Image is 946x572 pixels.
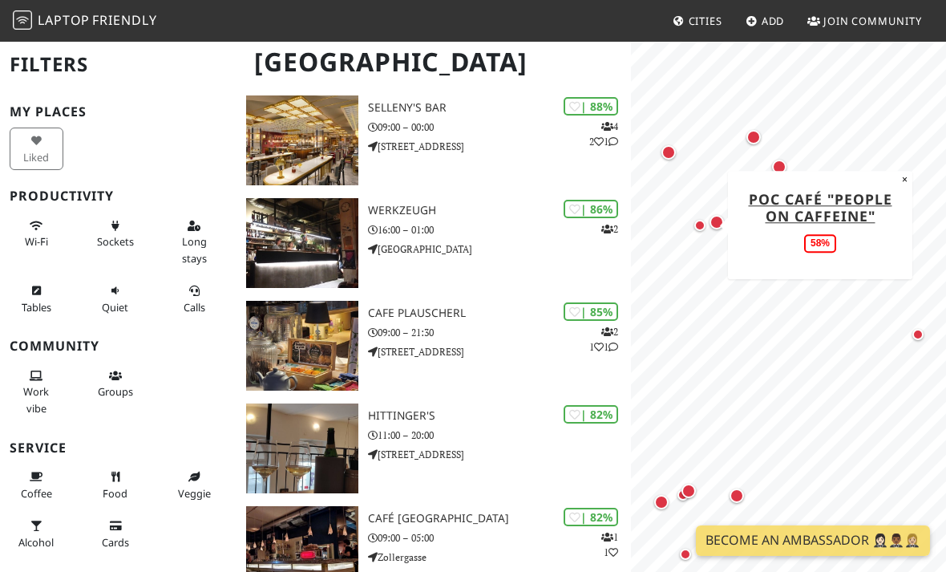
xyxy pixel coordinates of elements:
p: 09:00 – 05:00 [368,530,631,546]
p: 09:00 – 00:00 [368,120,631,135]
span: Long stays [182,234,207,265]
p: [STREET_ADDRESS] [368,344,631,359]
a: Add [739,6,791,35]
a: WerkzeugH | 86% 2 WerkzeugH 16:00 – 01:00 [GEOGRAPHIC_DATA] [236,198,631,288]
button: Coffee [10,464,63,506]
span: Credit cards [102,535,129,550]
span: People working [23,384,49,415]
span: Friendly [92,11,156,29]
span: Cities [689,14,722,28]
button: Tables [10,278,63,320]
a: Cafe Plauscherl | 85% 211 Cafe Plauscherl 09:00 – 21:30 [STREET_ADDRESS] [236,301,631,391]
button: Quiet [88,278,142,320]
a: Join Community [801,6,928,35]
h3: Service [10,440,227,456]
div: Map marker [701,206,733,238]
h3: Cafe Plauscherl [368,306,631,320]
p: [GEOGRAPHIC_DATA] [368,241,631,257]
div: Map marker [902,318,934,351]
h3: WerkzeugH [368,204,631,217]
div: Map marker [667,479,699,511]
img: LaptopFriendly [13,10,32,30]
p: [STREET_ADDRESS] [368,139,631,154]
h1: [GEOGRAPHIC_DATA] [241,40,628,84]
button: Cards [88,513,142,555]
h3: Hittinger's [368,409,631,423]
h3: Productivity [10,189,227,204]
button: Veggie [168,464,221,506]
span: Add [762,14,785,28]
p: 16:00 – 01:00 [368,222,631,237]
span: Power sockets [97,234,134,249]
div: Map marker [763,151,795,183]
div: Map marker [645,486,677,518]
p: 2 1 1 [589,324,618,355]
p: 2 [601,221,618,237]
p: 11:00 – 20:00 [368,428,631,443]
div: Map marker [738,121,770,153]
div: | 86% [564,200,618,218]
span: Stable Wi-Fi [25,234,48,249]
div: Map marker [702,14,734,46]
img: Hittinger's [246,404,358,493]
button: Sockets [88,213,142,255]
button: Alcohol [10,513,63,555]
span: Laptop [38,11,90,29]
div: | 88% [564,97,618,116]
img: WerkzeugH [246,198,358,288]
div: Map marker [653,136,685,168]
h2: Filters [10,40,227,89]
span: Group tables [98,384,133,399]
div: 58% [804,234,836,253]
p: Zollergasse [368,550,631,565]
img: SELLENY'S Bar [246,95,358,185]
img: Cafe Plauscherl [246,301,358,391]
a: SELLENY'S Bar | 88% 421 SELLENY'S Bar 09:00 – 00:00 [STREET_ADDRESS] [236,95,631,185]
p: 4 2 1 [589,119,618,149]
h3: Café [GEOGRAPHIC_DATA] [368,512,631,525]
div: Map marker [684,209,716,241]
h3: Community [10,339,227,354]
button: Long stays [168,213,221,271]
span: Alcohol [18,535,54,550]
div: | 85% [564,302,618,321]
button: Food [88,464,142,506]
span: Video/audio calls [184,300,205,314]
button: Work vibe [10,363,63,421]
h3: My Places [10,104,227,120]
a: Hittinger's | 82% Hittinger's 11:00 – 20:00 [STREET_ADDRESS] [236,404,631,493]
div: | 82% [564,508,618,526]
p: 09:00 – 21:30 [368,325,631,340]
span: Veggie [178,486,211,501]
h3: SELLENY'S Bar [368,101,631,115]
p: 1 1 [601,529,618,560]
a: LaptopFriendly LaptopFriendly [13,7,157,35]
button: Close popup [897,171,912,189]
span: Food [103,486,127,501]
div: | 82% [564,405,618,424]
button: Groups [88,363,142,405]
div: Map marker [669,538,701,570]
a: Cities [666,6,729,35]
span: Quiet [102,300,128,314]
span: Join Community [823,14,922,28]
a: POC Café "People on Caffeine" [748,189,891,225]
button: Wi-Fi [10,213,63,255]
p: [STREET_ADDRESS] [368,447,631,462]
div: Map marker [673,475,705,507]
span: Coffee [21,486,52,501]
button: Calls [168,278,221,320]
span: Work-friendly tables [22,300,51,314]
